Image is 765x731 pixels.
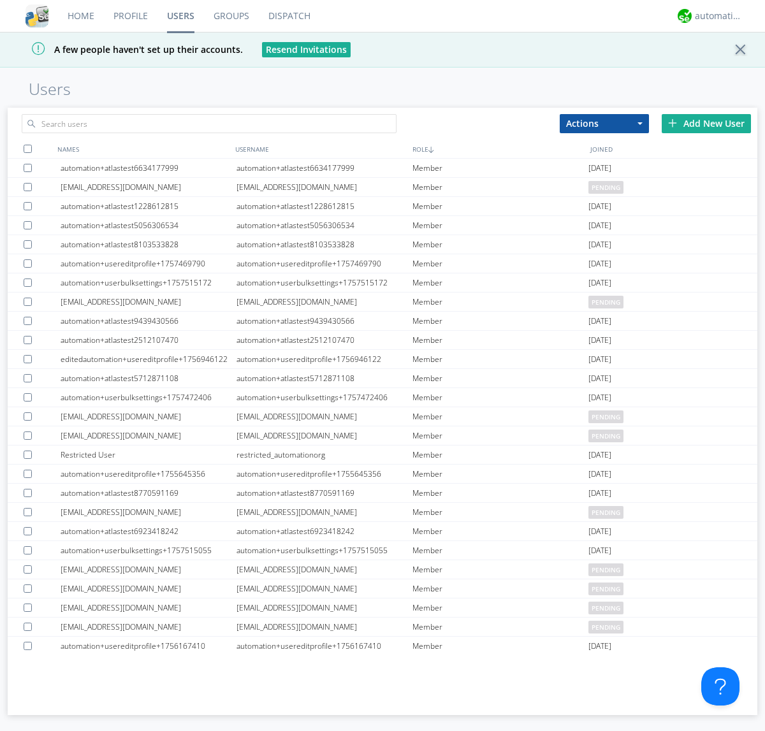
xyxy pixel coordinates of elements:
div: Member [412,560,588,579]
div: automation+atlas [695,10,743,22]
div: [EMAIL_ADDRESS][DOMAIN_NAME] [237,426,412,445]
div: Member [412,579,588,598]
span: pending [588,602,623,614]
span: [DATE] [588,197,611,216]
div: Member [412,618,588,636]
span: [DATE] [588,350,611,369]
a: automation+atlastest8103533828automation+atlastest8103533828Member[DATE] [8,235,757,254]
div: Add New User [662,114,751,133]
div: automation+atlastest1228612815 [237,197,412,215]
span: [DATE] [588,637,611,656]
div: automation+usereditprofile+1756167410 [237,637,412,655]
div: automation+atlastest8770591169 [61,484,237,502]
iframe: Toggle Customer Support [701,667,739,706]
span: [DATE] [588,254,611,273]
span: [DATE] [588,216,611,235]
div: JOINED [587,140,765,158]
div: automation+userbulksettings+1757472406 [237,388,412,407]
div: automation+usereditprofile+1757469790 [61,254,237,273]
div: [EMAIL_ADDRESS][DOMAIN_NAME] [237,598,412,617]
a: [EMAIL_ADDRESS][DOMAIN_NAME][EMAIL_ADDRESS][DOMAIN_NAME]Memberpending [8,178,757,197]
span: [DATE] [588,465,611,484]
div: Member [412,426,588,445]
div: restricted_automationorg [237,445,412,464]
span: [DATE] [588,273,611,293]
span: pending [588,506,623,519]
a: [EMAIL_ADDRESS][DOMAIN_NAME][EMAIL_ADDRESS][DOMAIN_NAME]Memberpending [8,579,757,598]
div: [EMAIL_ADDRESS][DOMAIN_NAME] [61,293,237,311]
a: automation+atlastest1228612815automation+atlastest1228612815Member[DATE] [8,197,757,216]
div: Restricted User [61,445,237,464]
a: editedautomation+usereditprofile+1756946122automation+usereditprofile+1756946122Member[DATE] [8,350,757,369]
a: [EMAIL_ADDRESS][DOMAIN_NAME][EMAIL_ADDRESS][DOMAIN_NAME]Memberpending [8,560,757,579]
div: Member [412,254,588,273]
span: pending [588,410,623,423]
div: Member [412,598,588,617]
span: [DATE] [588,522,611,541]
a: Restricted Userrestricted_automationorgMember[DATE] [8,445,757,465]
div: Member [412,445,588,464]
div: automation+usereditprofile+1757469790 [237,254,412,273]
a: [EMAIL_ADDRESS][DOMAIN_NAME][EMAIL_ADDRESS][DOMAIN_NAME]Memberpending [8,598,757,618]
span: pending [588,430,623,442]
div: Member [412,369,588,387]
div: automation+atlastest6923418242 [61,522,237,540]
span: [DATE] [588,331,611,350]
div: [EMAIL_ADDRESS][DOMAIN_NAME] [237,560,412,579]
span: [DATE] [588,369,611,388]
div: automation+atlastest2512107470 [237,331,412,349]
div: [EMAIL_ADDRESS][DOMAIN_NAME] [61,178,237,196]
div: Member [412,293,588,311]
div: Member [412,178,588,196]
span: [DATE] [588,235,611,254]
div: [EMAIL_ADDRESS][DOMAIN_NAME] [61,579,237,598]
div: Member [412,484,588,502]
div: USERNAME [232,140,410,158]
div: Member [412,312,588,330]
a: [EMAIL_ADDRESS][DOMAIN_NAME][EMAIL_ADDRESS][DOMAIN_NAME]Memberpending [8,503,757,522]
span: pending [588,563,623,576]
div: Member [412,407,588,426]
button: Actions [560,114,649,133]
div: automation+atlastest5712871108 [61,369,237,387]
span: A few people haven't set up their accounts. [10,43,243,55]
div: ROLE [409,140,587,158]
a: [EMAIL_ADDRESS][DOMAIN_NAME][EMAIL_ADDRESS][DOMAIN_NAME]Memberpending [8,618,757,637]
div: Member [412,503,588,521]
div: automation+atlastest6634177999 [237,159,412,177]
span: pending [588,181,623,194]
div: [EMAIL_ADDRESS][DOMAIN_NAME] [237,178,412,196]
a: automation+userbulksettings+1757515172automation+userbulksettings+1757515172Member[DATE] [8,273,757,293]
a: automation+usereditprofile+1755645356automation+usereditprofile+1755645356Member[DATE] [8,465,757,484]
div: Member [412,388,588,407]
div: Member [412,350,588,368]
a: automation+usereditprofile+1756167410automation+usereditprofile+1756167410Member[DATE] [8,637,757,656]
a: automation+usereditprofile+1757469790automation+usereditprofile+1757469790Member[DATE] [8,254,757,273]
span: pending [588,583,623,595]
a: [EMAIL_ADDRESS][DOMAIN_NAME][EMAIL_ADDRESS][DOMAIN_NAME]Memberpending [8,293,757,312]
div: Member [412,522,588,540]
div: automation+atlastest6923418242 [237,522,412,540]
div: automation+usereditprofile+1755645356 [237,465,412,483]
div: automation+atlastest8103533828 [237,235,412,254]
a: [EMAIL_ADDRESS][DOMAIN_NAME][EMAIL_ADDRESS][DOMAIN_NAME]Memberpending [8,407,757,426]
div: automation+userbulksettings+1757515055 [61,541,237,560]
img: d2d01cd9b4174d08988066c6d424eccd [678,9,692,23]
img: cddb5a64eb264b2086981ab96f4c1ba7 [25,4,48,27]
div: automation+atlastest9439430566 [61,312,237,330]
div: [EMAIL_ADDRESS][DOMAIN_NAME] [61,503,237,521]
div: Member [412,216,588,235]
div: automation+atlastest9439430566 [237,312,412,330]
div: Member [412,541,588,560]
span: pending [588,621,623,633]
a: automation+atlastest5712871108automation+atlastest5712871108Member[DATE] [8,369,757,388]
span: [DATE] [588,541,611,560]
div: [EMAIL_ADDRESS][DOMAIN_NAME] [237,503,412,521]
input: Search users [22,114,397,133]
div: Member [412,331,588,349]
div: automation+atlastest5056306534 [61,216,237,235]
div: editedautomation+usereditprofile+1756946122 [61,350,237,368]
div: Member [412,637,588,655]
div: Member [412,197,588,215]
div: automation+atlastest5712871108 [237,369,412,387]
